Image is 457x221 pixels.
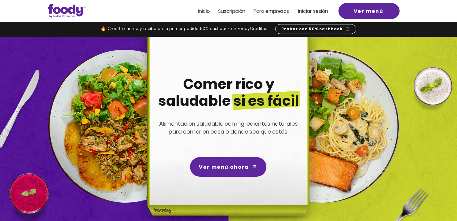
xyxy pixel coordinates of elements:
[101,27,267,31] span: 🔥 Crea tu cuenta y recibe en tu primer pedido 50% cashback en FoodyCréditos
[199,163,249,171] span: Ver menú ahora
[159,120,298,135] span: Alimentación saludable con ingredientes naturales para comer en casa o donde sea que estés.
[298,8,328,15] span: Iniciar sesión
[298,9,328,14] a: Iniciar sesión
[254,8,259,15] span: Pa
[48,50,201,203] img: left-dish-compress.png
[254,9,289,14] a: Para empresas
[198,8,210,15] span: Inicio
[158,74,299,111] span: Comer rico y saludable si es fácil
[190,157,266,177] a: Ver menú ahora
[259,8,289,15] span: ra empresas
[281,26,343,32] span: Probar con 50% cashback
[198,9,210,14] a: Inicio
[218,8,245,15] span: Suscripción
[218,9,245,14] a: Suscripción
[354,7,383,15] span: Ver menú
[275,24,356,34] a: Probar con 50% cashback
[338,3,400,19] a: Ver menú
[48,4,86,18] img: Logo_Foody V2.0.0 (3).png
